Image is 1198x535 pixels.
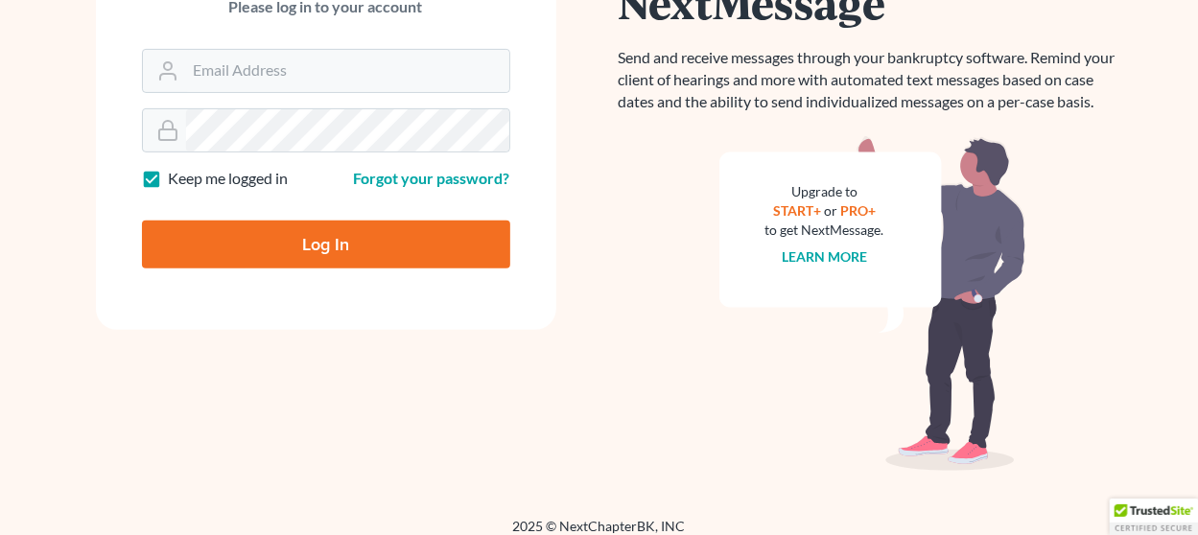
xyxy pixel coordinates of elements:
[782,248,867,265] a: Learn more
[765,221,884,240] div: to get NextMessage.
[142,221,510,268] input: Log In
[840,202,876,219] a: PRO+
[719,136,1026,472] img: nextmessage_bg-59042aed3d76b12b5cd301f8e5b87938c9018125f34e5fa2b7a6b67550977c72.svg
[773,202,821,219] a: START+
[1110,499,1198,535] div: TrustedSite Certified
[824,202,837,219] span: or
[354,169,510,187] a: Forgot your password?
[169,168,289,190] label: Keep me logged in
[765,182,884,201] div: Upgrade to
[619,47,1127,113] p: Send and receive messages through your bankruptcy software. Remind your client of hearings and mo...
[186,50,509,92] input: Email Address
